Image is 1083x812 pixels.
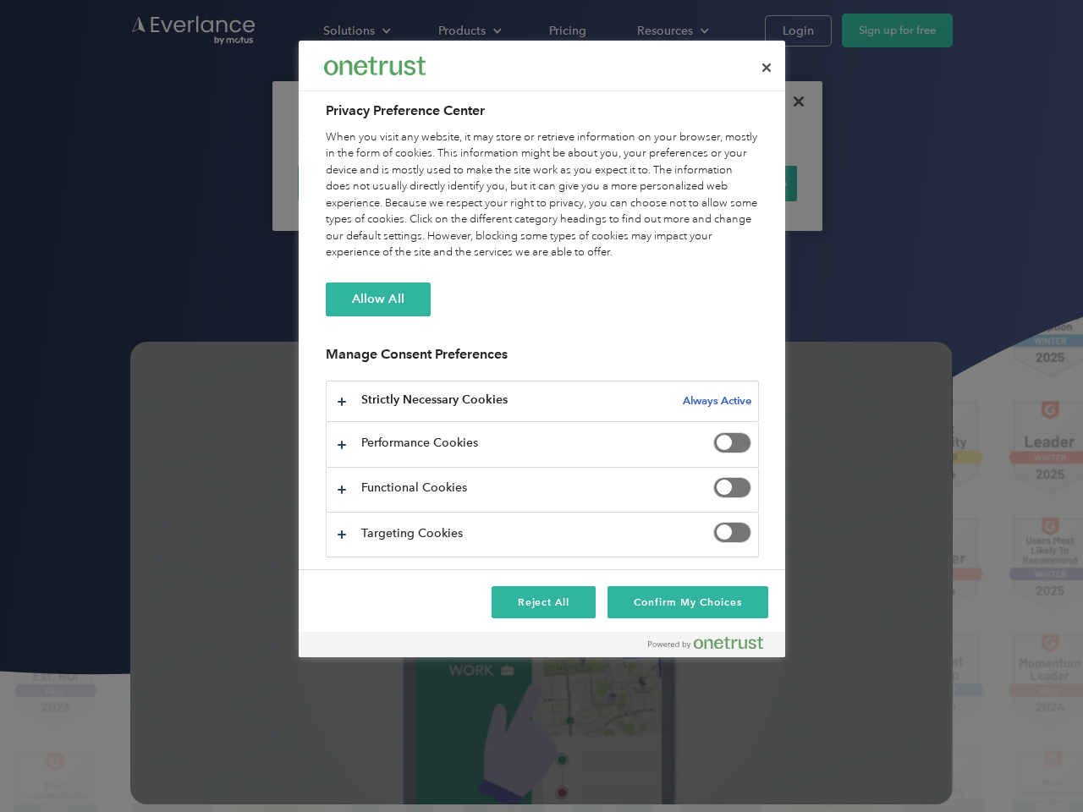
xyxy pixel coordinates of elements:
[326,101,759,121] h2: Privacy Preference Center
[648,636,763,650] img: Powered by OneTrust Opens in a new Tab
[326,129,759,261] div: When you visit any website, it may store or retrieve information on your browser, mostly in the f...
[299,41,785,657] div: Preference center
[124,101,210,136] input: Submit
[607,586,767,618] button: Confirm My Choices
[748,49,785,86] button: Close
[326,283,431,316] button: Allow All
[492,586,596,618] button: Reject All
[326,346,759,372] h3: Manage Consent Preferences
[324,49,426,83] div: Everlance
[324,57,426,74] img: Everlance
[299,41,785,657] div: Privacy Preference Center
[648,636,777,657] a: Powered by OneTrust Opens in a new Tab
